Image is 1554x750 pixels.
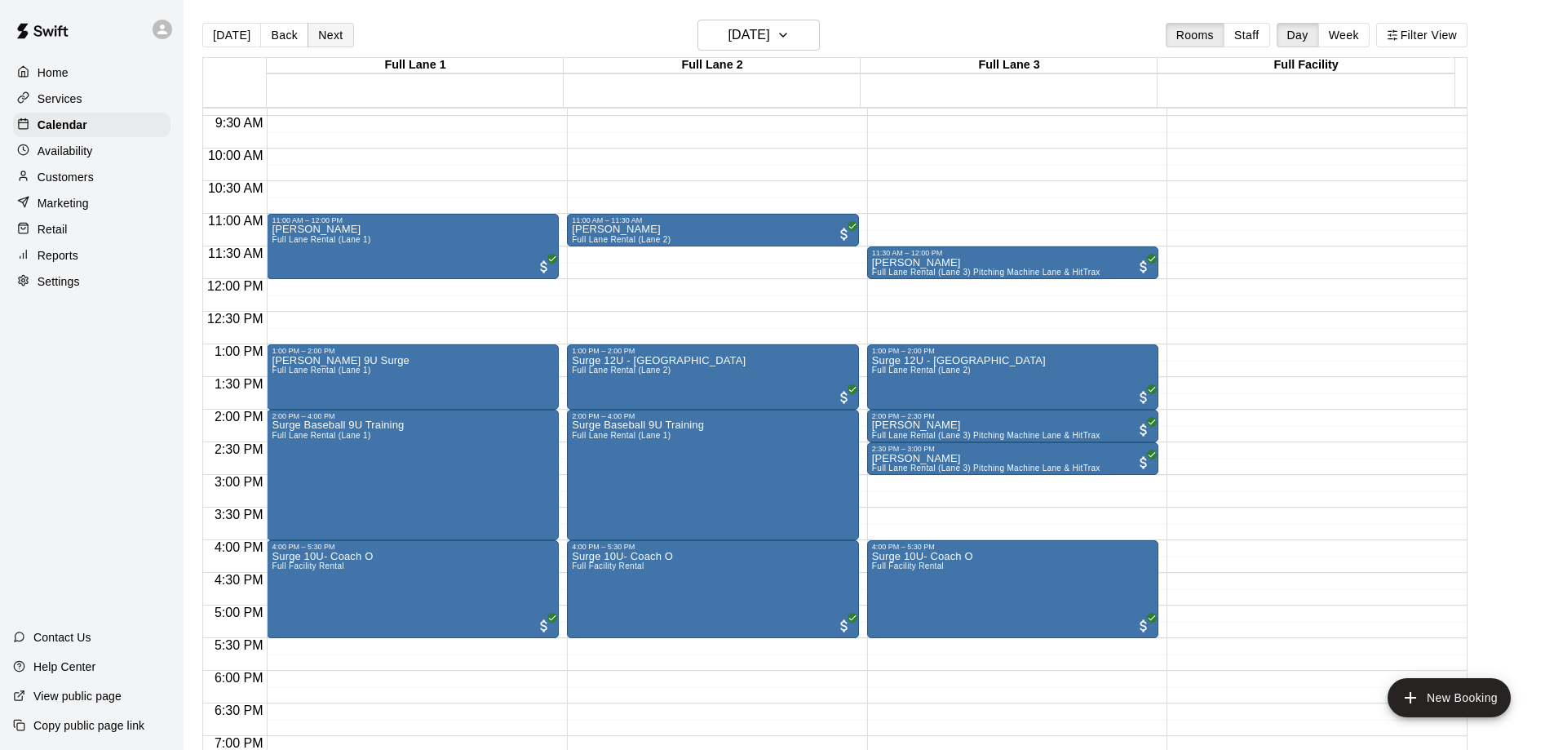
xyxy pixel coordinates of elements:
[38,273,80,290] p: Settings
[1318,23,1370,47] button: Week
[564,58,861,73] div: Full Lane 2
[272,431,370,440] span: Full Lane Rental (Lane 1)
[203,279,267,293] span: 12:00 PM
[872,464,1100,473] span: Full Lane Rental (Lane 3) Pitching Machine Lane & HitTrax
[210,671,268,685] span: 6:00 PM
[38,143,93,159] p: Availability
[33,659,95,675] p: Help Center
[204,246,268,260] span: 11:30 AM
[572,366,671,375] span: Full Lane Rental (Lane 2)
[572,235,671,244] span: Full Lane Rental (Lane 2)
[210,442,268,456] span: 2:30 PM
[210,540,268,554] span: 4:00 PM
[202,23,261,47] button: [DATE]
[867,442,1159,475] div: 2:30 PM – 3:00 PM: Henry Quezada
[210,508,268,521] span: 3:30 PM
[38,91,82,107] p: Services
[867,246,1159,279] div: 11:30 AM – 12:00 PM: Brad Seymore
[697,20,820,51] button: [DATE]
[38,169,94,185] p: Customers
[210,475,268,489] span: 3:00 PM
[210,606,268,619] span: 5:00 PM
[536,259,552,275] span: All customers have paid
[267,540,559,638] div: 4:00 PM – 5:30 PM: Surge 10U- Coach O
[38,64,69,81] p: Home
[13,191,170,215] a: Marketing
[872,561,944,570] span: Full Facility Rental
[33,717,144,734] p: Copy public page link
[272,347,554,355] div: 1:00 PM – 2:00 PM
[567,410,859,540] div: 2:00 PM – 4:00 PM: Surge Baseball 9U Training
[13,113,170,137] a: Calendar
[836,618,852,634] span: All customers have paid
[272,235,370,244] span: Full Lane Rental (Lane 1)
[38,195,89,211] p: Marketing
[203,312,267,326] span: 12:30 PM
[572,347,854,355] div: 1:00 PM – 2:00 PM
[13,139,170,163] a: Availability
[872,268,1100,277] span: Full Lane Rental (Lane 3) Pitching Machine Lane & HitTrax
[1376,23,1468,47] button: Filter View
[1136,618,1152,634] span: All customers have paid
[1166,23,1224,47] button: Rooms
[308,23,353,47] button: Next
[872,431,1100,440] span: Full Lane Rental (Lane 3) Pitching Machine Lane & HitTrax
[728,24,770,47] h6: [DATE]
[272,216,554,224] div: 11:00 AM – 12:00 PM
[1136,259,1152,275] span: All customers have paid
[872,347,1154,355] div: 1:00 PM – 2:00 PM
[1136,422,1152,438] span: All customers have paid
[1136,455,1152,471] span: All customers have paid
[267,58,564,73] div: Full Lane 1
[210,410,268,424] span: 2:00 PM
[33,688,122,704] p: View public page
[867,540,1159,638] div: 4:00 PM – 5:30 PM: Surge 10U- Coach O
[272,366,370,375] span: Full Lane Rental (Lane 1)
[272,561,343,570] span: Full Facility Rental
[836,389,852,406] span: All customers have paid
[38,221,68,237] p: Retail
[1136,389,1152,406] span: All customers have paid
[836,226,852,242] span: All customers have paid
[13,243,170,268] a: Reports
[567,540,859,638] div: 4:00 PM – 5:30 PM: Surge 10U- Coach O
[872,249,1154,257] div: 11:30 AM – 12:00 PM
[210,736,268,750] span: 7:00 PM
[536,618,552,634] span: All customers have paid
[210,377,268,391] span: 1:30 PM
[567,344,859,410] div: 1:00 PM – 2:00 PM: Surge 12U - Sandridge
[204,181,268,195] span: 10:30 AM
[38,247,78,264] p: Reports
[204,149,268,162] span: 10:00 AM
[210,703,268,717] span: 6:30 PM
[872,445,1154,453] div: 2:30 PM – 3:00 PM
[272,412,554,420] div: 2:00 PM – 4:00 PM
[1158,58,1454,73] div: Full Facility
[260,23,308,47] button: Back
[13,60,170,85] a: Home
[13,87,170,111] a: Services
[572,412,854,420] div: 2:00 PM – 4:00 PM
[13,165,170,189] a: Customers
[13,269,170,294] a: Settings
[211,116,268,130] span: 9:30 AM
[867,410,1159,442] div: 2:00 PM – 2:30 PM: Henry Quezada
[872,412,1154,420] div: 2:00 PM – 2:30 PM
[210,638,268,652] span: 5:30 PM
[38,117,87,133] p: Calendar
[572,543,854,551] div: 4:00 PM – 5:30 PM
[567,214,859,246] div: 11:00 AM – 11:30 AM: Brad Seymore
[267,410,559,540] div: 2:00 PM – 4:00 PM: Surge Baseball 9U Training
[33,629,91,646] p: Contact Us
[861,58,1158,73] div: Full Lane 3
[572,216,854,224] div: 11:00 AM – 11:30 AM
[13,217,170,242] a: Retail
[267,214,559,279] div: 11:00 AM – 12:00 PM: Kori Kerner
